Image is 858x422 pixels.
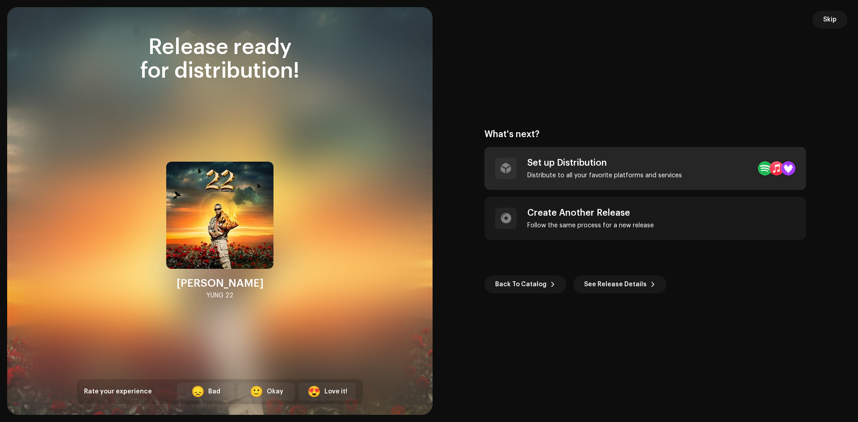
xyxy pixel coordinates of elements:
span: See Release Details [584,276,647,293]
div: Set up Distribution [527,158,682,168]
div: Distribute to all your favorite platforms and services [527,172,682,179]
span: Rate your experience [84,389,152,395]
div: YUNG 22 [206,290,233,301]
span: Back To Catalog [495,276,547,293]
div: Create Another Release [527,208,654,218]
div: Love it! [324,387,347,397]
div: 😍 [307,386,321,397]
div: [PERSON_NAME] [177,276,264,290]
div: Release ready for distribution! [77,36,363,83]
div: Follow the same process for a new release [527,222,654,229]
re-a-post-create-item: Set up Distribution [484,147,806,190]
button: Skip [812,11,847,29]
button: See Release Details [573,276,666,293]
span: Skip [823,11,837,29]
re-a-post-create-item: Create Another Release [484,197,806,240]
div: 🙂 [250,386,263,397]
div: Okay [267,387,283,397]
div: 😞 [191,386,205,397]
img: 228abcf8-ec6a-4d16-8593-8814228e6f95 [166,162,273,269]
div: What's next? [484,129,806,140]
div: Bad [208,387,220,397]
button: Back To Catalog [484,276,566,293]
